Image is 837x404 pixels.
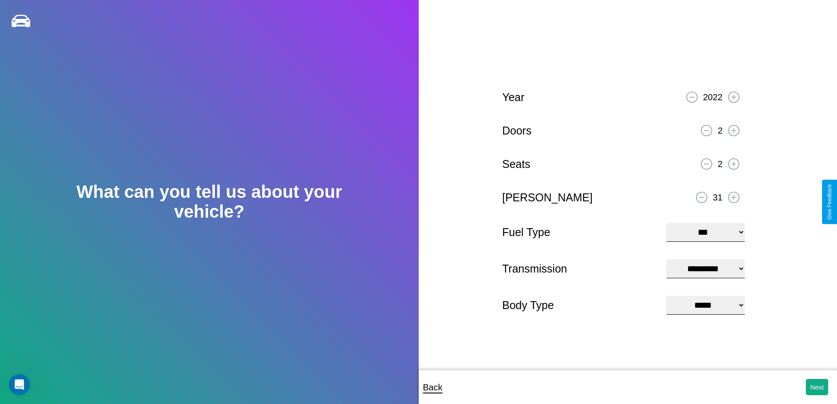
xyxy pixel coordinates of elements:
p: Body Type [502,295,658,315]
p: Transmission [502,259,658,279]
button: Next [806,379,828,395]
p: Year [502,87,525,107]
h2: What can you tell us about your vehicle? [42,182,377,222]
p: Seats [502,154,530,174]
iframe: Intercom live chat [9,374,30,395]
p: 2 [717,156,722,172]
p: [PERSON_NAME] [502,188,593,207]
p: 2 [717,123,722,138]
p: Fuel Type [502,222,658,242]
p: 31 [713,189,722,205]
p: 2022 [703,89,723,105]
p: Back [423,379,442,395]
p: Doors [502,121,532,141]
div: Give Feedback [826,184,833,220]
